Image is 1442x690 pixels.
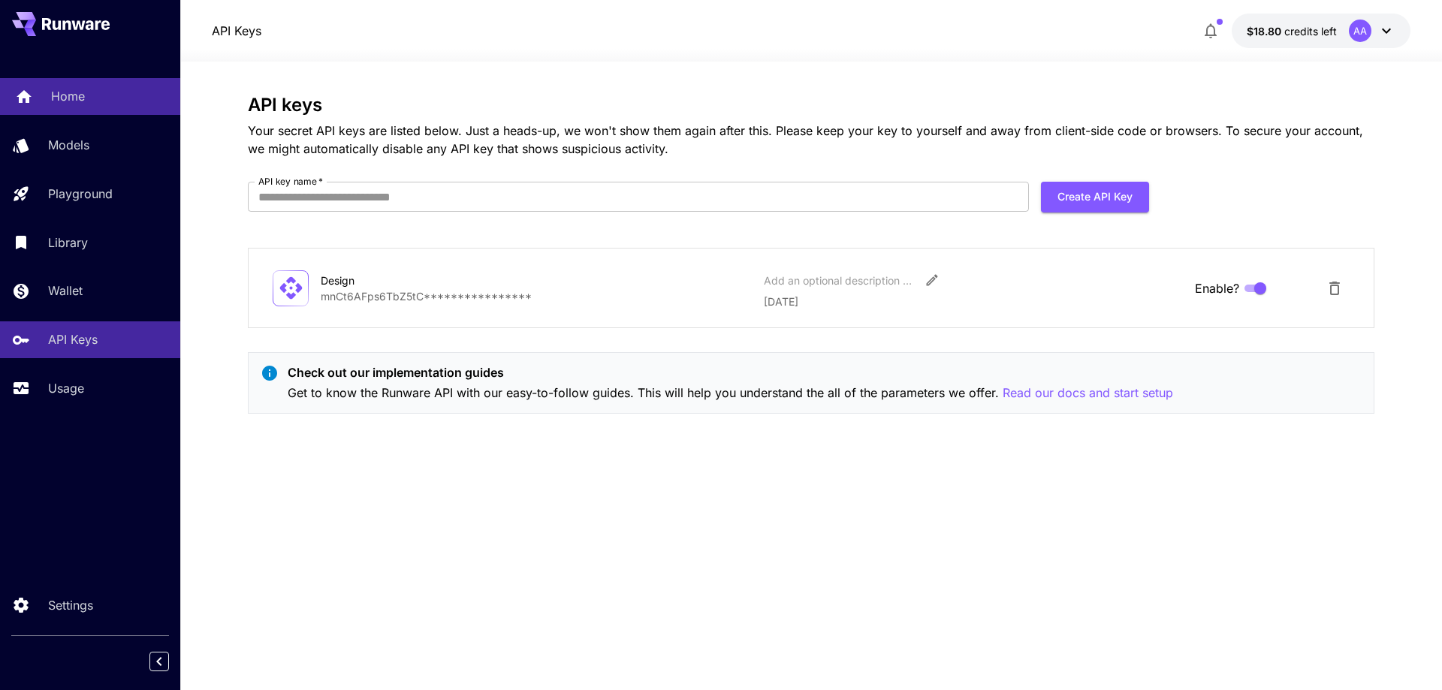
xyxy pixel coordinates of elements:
nav: breadcrumb [212,22,261,40]
a: API Keys [212,22,261,40]
div: $18.8013 [1247,23,1337,39]
button: Read our docs and start setup [1003,384,1173,402]
div: Collapse sidebar [161,648,180,675]
label: API key name [258,175,323,188]
button: Delete API Key [1320,273,1350,303]
p: API Keys [48,330,98,348]
p: Playground [48,185,113,203]
button: $18.8013AA [1232,14,1410,48]
button: Collapse sidebar [149,652,169,671]
button: Create API Key [1041,182,1149,212]
span: credits left [1284,25,1337,38]
p: Wallet [48,282,83,300]
span: $18.80 [1247,25,1284,38]
p: Library [48,234,88,252]
div: Add an optional description or comment [764,273,914,288]
p: Settings [48,596,93,614]
p: [DATE] [764,294,1183,309]
p: Usage [48,379,84,397]
div: Design [321,273,471,288]
p: Your secret API keys are listed below. Just a heads-up, we won't show them again after this. Plea... [248,122,1374,158]
p: Home [51,87,85,105]
h3: API keys [248,95,1374,116]
p: Check out our implementation guides [288,363,1173,381]
div: AA [1349,20,1371,42]
span: Enable? [1195,279,1239,297]
button: Edit [919,267,946,294]
p: Models [48,136,89,154]
p: Get to know the Runware API with our easy-to-follow guides. This will help you understand the all... [288,384,1173,402]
